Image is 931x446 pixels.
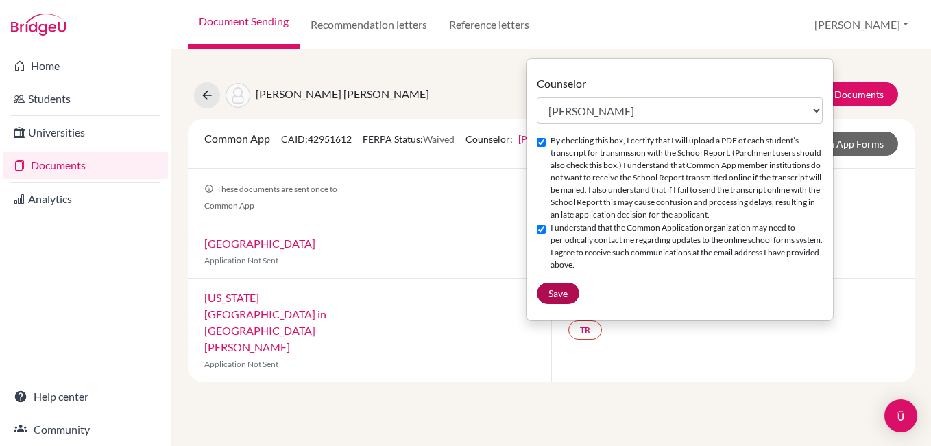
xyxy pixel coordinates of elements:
span: Common App [204,132,270,145]
label: By checking this box, I certify that I will upload a PDF of each student’s transcript for transmi... [551,134,823,221]
a: [US_STATE][GEOGRAPHIC_DATA] in [GEOGRAPHIC_DATA][PERSON_NAME] [204,291,326,353]
a: [GEOGRAPHIC_DATA] [204,237,315,250]
span: Waived [423,133,455,145]
a: Add/View Documents [775,82,898,106]
a: Analytics [3,185,168,213]
span: FERPA Status: [363,133,455,145]
div: Open Intercom Messenger [884,399,917,432]
a: TR [568,320,602,340]
span: Application Not Sent [204,255,278,266]
span: CAID: 42951612 [281,133,352,145]
span: Save [548,287,568,299]
a: Universities [3,119,168,146]
span: Application Not Sent [204,359,278,369]
button: Save [537,283,579,304]
label: I understand that the Common Application organization may need to periodically contact me regardi... [551,222,823,271]
a: Help center [3,383,168,410]
span: These documents are sent once to Common App [204,184,337,211]
label: Counselor [537,75,586,92]
button: [PERSON_NAME] [808,12,915,38]
span: [PERSON_NAME] [PERSON_NAME] [256,87,429,100]
a: Students [3,85,168,113]
a: Home [3,52,168,80]
img: Bridge-U [11,14,66,36]
a: Documents [3,152,168,179]
a: [PERSON_NAME] [518,133,594,145]
span: Counselor: [465,133,594,145]
div: [PERSON_NAME] [526,58,834,321]
a: Community [3,416,168,443]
